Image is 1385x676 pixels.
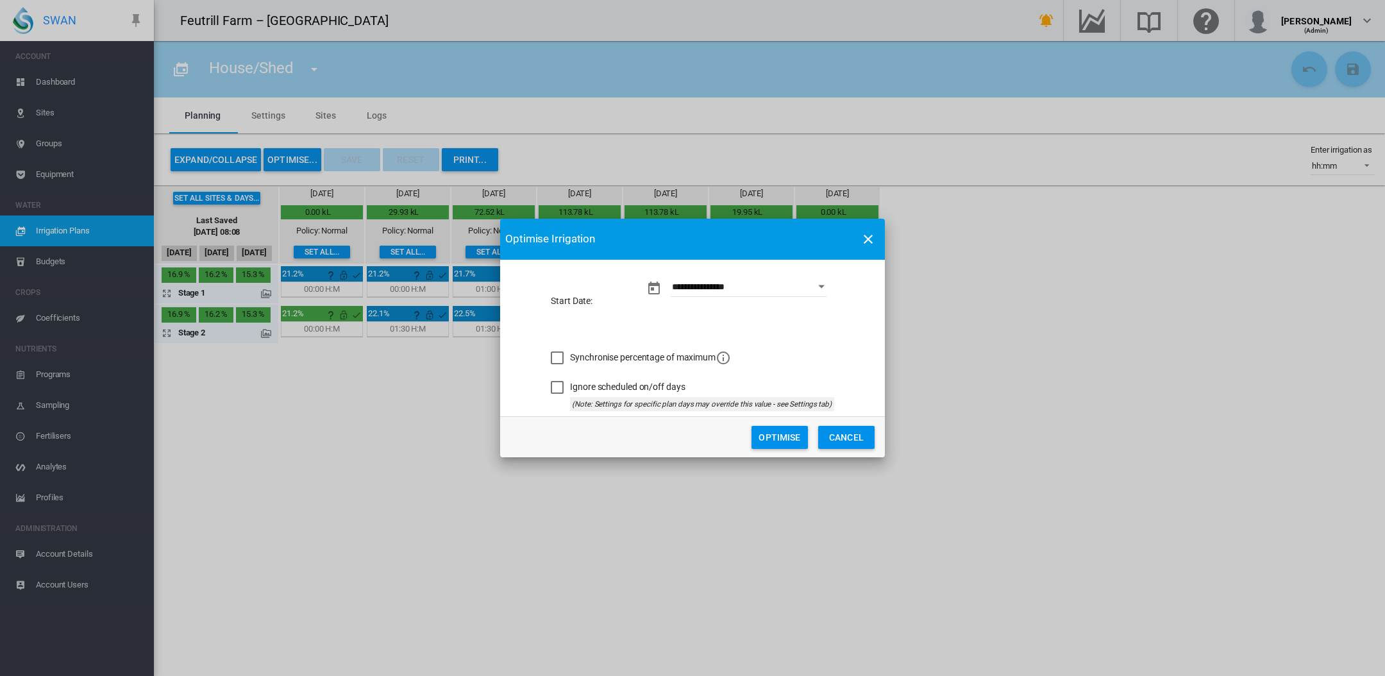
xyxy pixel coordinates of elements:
[855,226,881,252] button: icon-close
[641,276,667,301] button: md-calendar
[551,350,731,366] md-checkbox: Synchronise percentage of maximum
[570,381,685,394] div: Ignore scheduled on/off days
[751,426,808,449] button: Optimise
[818,426,875,449] button: Cancel
[551,295,635,308] label: Start Date:
[500,219,885,458] md-dialog: Start Date: ...
[860,232,876,247] md-icon: icon-close
[810,275,833,298] button: Open calendar
[505,232,595,247] span: Optimise Irrigation
[570,352,731,362] span: Synchronise percentage of maximum
[570,397,834,411] div: (Note: Settings for specific plan days may override this value - see Settings tab)
[716,350,731,366] md-icon: icon-information-outline
[551,381,685,394] md-checkbox: Ignore scheduled on/off days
